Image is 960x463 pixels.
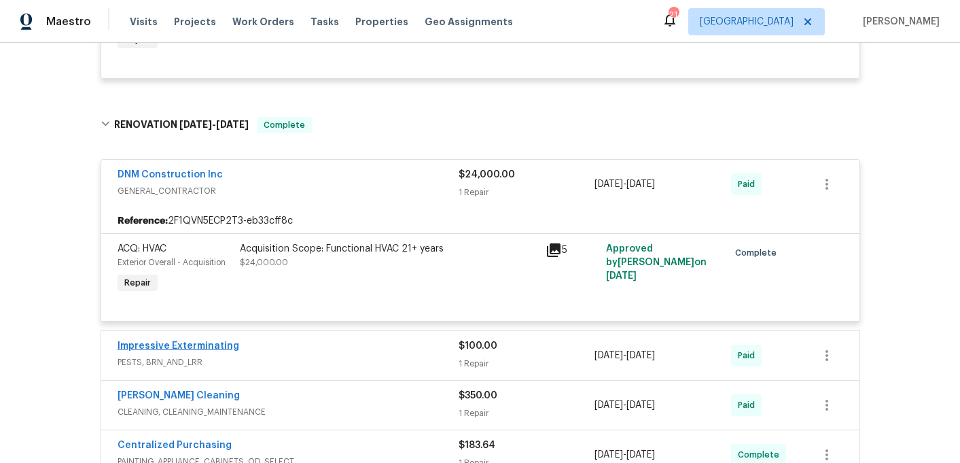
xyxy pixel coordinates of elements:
div: RENOVATION [DATE]-[DATE]Complete [96,103,864,147]
span: Tasks [310,17,339,27]
span: [DATE] [606,271,637,281]
span: PESTS, BRN_AND_LRR [118,356,459,369]
span: $183.64 [459,441,495,450]
span: [DATE] [626,179,655,189]
span: Complete [258,118,310,132]
span: - [594,349,655,362]
a: [PERSON_NAME] Cleaning [118,391,240,400]
span: [DATE] [594,351,623,360]
span: GENERAL_CONTRACTOR [118,184,459,198]
span: [DATE] [179,120,212,129]
span: [DATE] [216,120,249,129]
span: [DATE] [594,450,623,460]
span: [DATE] [626,351,655,360]
span: $24,000.00 [459,170,515,179]
span: Geo Assignments [425,15,513,29]
div: 1 Repair [459,407,595,420]
span: ACQ: HVAC [118,244,166,254]
a: DNM Construction Inc [118,170,223,179]
span: Projects [174,15,216,29]
span: $100.00 [459,341,497,351]
span: - [594,398,655,412]
span: [DATE] [594,400,623,410]
span: [GEOGRAPHIC_DATA] [700,15,794,29]
span: Paid [738,349,760,362]
span: Paid [738,177,760,191]
div: 2F1QVN5ECP2T3-eb33cff8c [101,209,859,233]
span: Complete [735,246,782,260]
span: Properties [355,15,408,29]
span: $24,000.00 [240,258,288,267]
a: Impressive Exterminating [118,341,239,351]
b: Reference: [118,214,168,228]
span: [PERSON_NAME] [857,15,940,29]
div: 21 [669,8,678,22]
span: Repair [119,276,156,290]
span: [DATE] [626,450,655,460]
div: 1 Repair [459,186,595,199]
span: Paid [738,398,760,412]
span: - [594,448,655,462]
span: $350.00 [459,391,497,400]
span: - [594,177,655,191]
span: Complete [738,448,785,462]
div: 1 Repair [459,357,595,371]
span: [DATE] [626,400,655,410]
span: Visits [130,15,158,29]
div: 5 [546,242,599,258]
span: Exterior Overall - Acquisition [118,258,226,267]
span: Maestro [46,15,91,29]
span: CLEANING, CLEANING_MAINTENANCE [118,405,459,419]
span: Work Orders [232,15,294,29]
div: Acquisition Scope: Functional HVAC 21+ years [240,242,537,256]
span: [DATE] [594,179,623,189]
span: Approved by [PERSON_NAME] on [606,244,707,281]
h6: RENOVATION [114,117,249,133]
span: - [179,120,249,129]
a: Centralized Purchasing [118,441,232,450]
